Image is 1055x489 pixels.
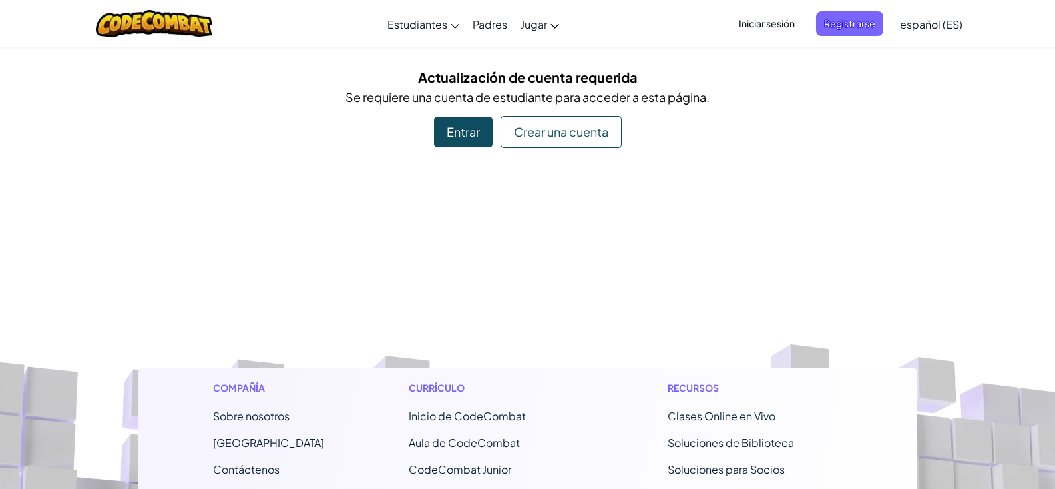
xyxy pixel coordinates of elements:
[148,87,907,107] p: Se requiere una cuenta de estudiante para acceder a esta página.
[409,436,520,450] a: Aula de CodeCombat
[514,6,566,42] a: Jugar
[387,17,447,31] span: Estudiantes
[668,436,794,450] a: Soluciones de Biblioteca
[900,17,962,31] span: español (ES)
[213,409,290,423] a: Sobre nosotros
[668,409,775,423] a: Clases Online en Vivo
[668,462,785,476] a: Soluciones para Socios
[668,381,843,395] h1: Recursos
[96,10,212,37] img: CodeCombat logo
[409,409,526,423] span: Inicio de CodeCombat
[466,6,514,42] a: Padres
[434,117,493,147] div: Entrar
[213,381,324,395] h1: Compañía
[893,6,969,42] a: español (ES)
[409,381,584,395] h1: Currículo
[409,462,511,476] a: CodeCombat Junior
[521,17,547,31] span: Jugar
[213,436,324,450] a: [GEOGRAPHIC_DATA]
[731,11,803,36] button: Iniciar sesión
[381,6,466,42] a: Estudiantes
[501,116,622,148] div: Crear una cuenta
[213,462,280,476] span: Contáctenos
[148,67,907,87] h5: Actualización de cuenta requerida
[816,11,883,36] button: Registrarse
